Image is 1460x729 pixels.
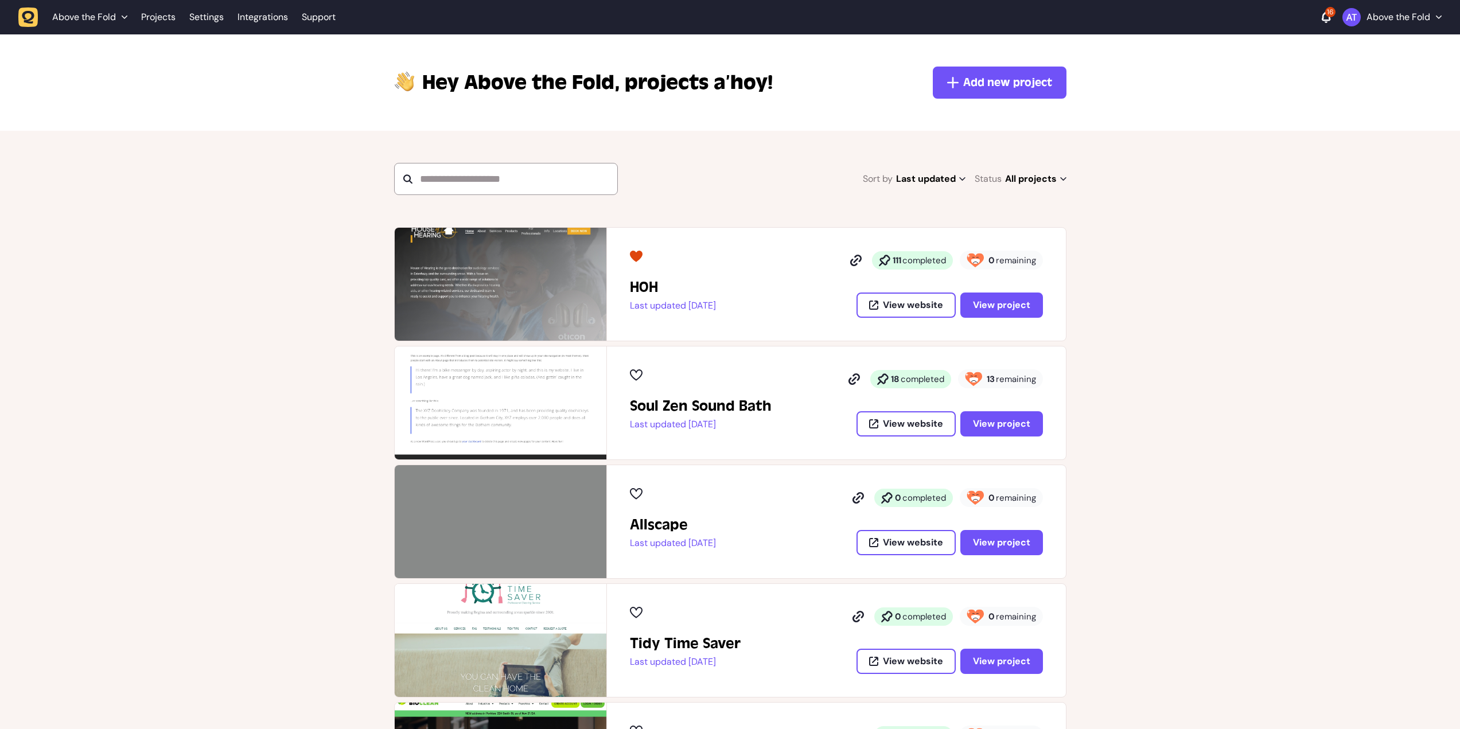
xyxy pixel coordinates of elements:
button: View project [960,411,1043,436]
button: View website [856,293,956,318]
span: completed [902,255,946,266]
strong: 0 [895,492,901,504]
span: View project [973,419,1030,428]
span: Add new project [963,75,1052,91]
span: remaining [996,611,1036,622]
span: completed [902,492,946,504]
strong: 0 [895,611,901,622]
button: View website [856,649,956,674]
a: Settings [189,7,224,28]
img: Allscape [395,465,606,578]
span: View website [883,419,943,428]
strong: 13 [987,373,995,385]
span: completed [901,373,944,385]
strong: 0 [988,611,995,622]
span: Above the Fold [52,11,116,23]
strong: 111 [893,255,901,266]
span: All projects [1005,171,1066,187]
button: Add new project [933,67,1066,99]
button: View website [856,411,956,436]
img: hi-hand [394,69,415,92]
p: Last updated [DATE] [630,537,716,549]
span: Above the Fold [422,69,620,96]
strong: 0 [988,492,995,504]
span: View project [973,301,1030,310]
span: remaining [996,492,1036,504]
button: Above the Fold [18,7,134,28]
button: Above the Fold [1342,8,1442,26]
a: Projects [141,7,176,28]
span: Status [975,171,1002,187]
h2: Allscape [630,516,716,534]
button: View project [960,649,1043,674]
span: View project [973,657,1030,666]
span: View website [883,657,943,666]
span: Last updated [896,171,965,187]
p: Last updated [DATE] [630,419,772,430]
button: View project [960,530,1043,555]
p: Last updated [DATE] [630,300,716,311]
div: 16 [1325,7,1336,17]
a: Support [302,11,336,23]
p: Last updated [DATE] [630,656,741,668]
h2: Soul Zen Sound Bath [630,397,772,415]
span: View website [883,538,943,547]
img: HOH [395,228,606,341]
span: Sort by [863,171,893,187]
img: Above the Fold [1342,8,1361,26]
span: completed [902,611,946,622]
strong: 18 [891,373,900,385]
button: View project [960,293,1043,318]
button: View website [856,530,956,555]
img: Soul Zen Sound Bath [395,346,606,459]
p: Above the Fold [1366,11,1430,23]
h2: Tidy Time Saver [630,634,741,653]
h2: HOH [630,278,716,297]
img: Tidy Time Saver [395,584,606,697]
span: remaining [996,255,1036,266]
span: remaining [996,373,1036,385]
a: Integrations [238,7,288,28]
p: projects a’hoy! [422,69,773,96]
strong: 0 [988,255,995,266]
span: View project [973,538,1030,547]
span: View website [883,301,943,310]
